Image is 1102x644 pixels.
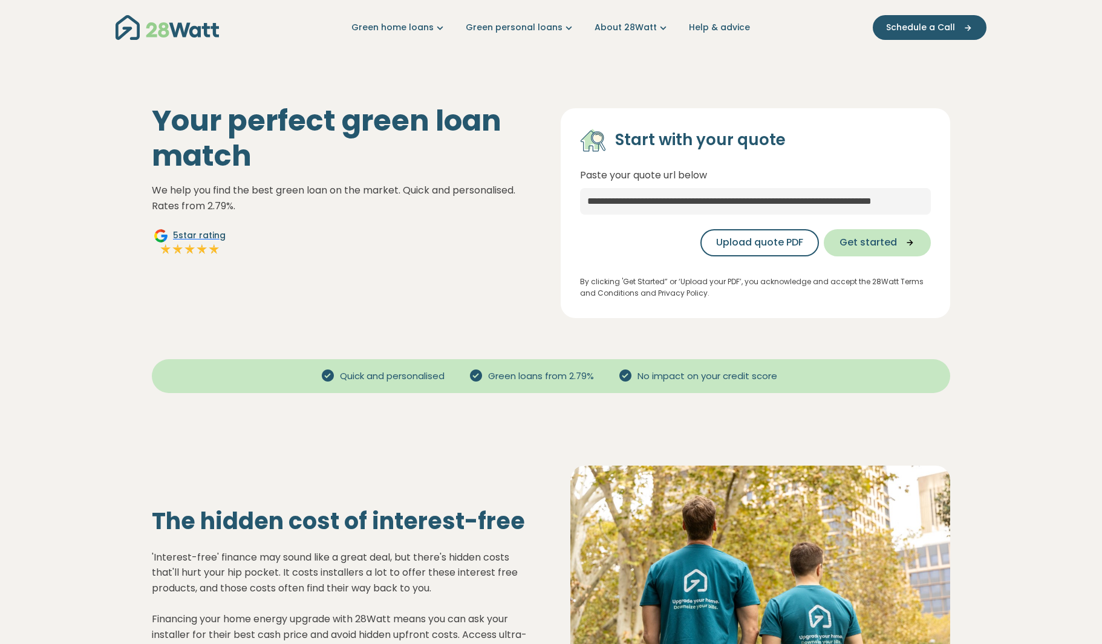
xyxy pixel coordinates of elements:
[700,229,819,256] button: Upload quote PDF
[160,243,172,255] img: Full star
[152,103,541,173] h1: Your perfect green loan match
[716,235,803,250] span: Upload quote PDF
[172,243,184,255] img: Full star
[483,369,599,383] span: Green loans from 2.79%
[351,21,446,34] a: Green home loans
[840,235,897,250] span: Get started
[173,229,226,242] span: 5 star rating
[152,229,227,258] a: Google5star ratingFull starFull starFull starFull starFull star
[116,12,986,43] nav: Main navigation
[580,276,931,299] p: By clicking 'Get Started” or ‘Upload your PDF’, you acknowledge and accept the 28Watt Terms and C...
[116,15,219,40] img: 28Watt
[633,369,782,383] span: No impact on your credit score
[154,229,168,243] img: Google
[873,15,986,40] button: Schedule a Call
[335,369,449,383] span: Quick and personalised
[208,243,220,255] img: Full star
[886,21,955,34] span: Schedule a Call
[615,130,786,151] h4: Start with your quote
[152,183,541,213] p: We help you find the best green loan on the market. Quick and personalised. Rates from 2.79%.
[196,243,208,255] img: Full star
[466,21,575,34] a: Green personal loans
[152,507,532,535] h2: The hidden cost of interest-free
[689,21,750,34] a: Help & advice
[595,21,670,34] a: About 28Watt
[184,243,196,255] img: Full star
[580,168,931,183] p: Paste your quote url below
[824,229,931,256] button: Get started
